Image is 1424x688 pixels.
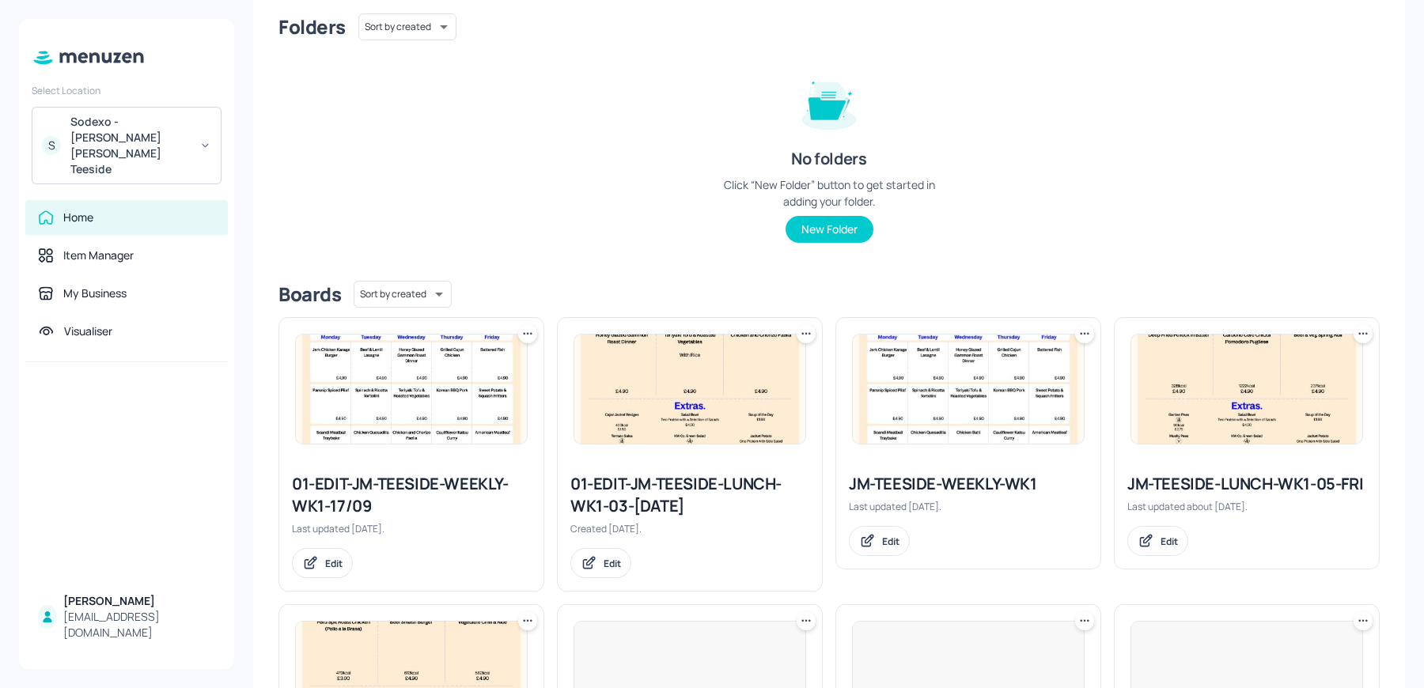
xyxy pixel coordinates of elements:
[849,473,1088,495] div: JM-TEESIDE-WEEKLY-WK1
[325,557,343,570] div: Edit
[63,210,93,225] div: Home
[358,11,456,43] div: Sort by created
[296,335,527,444] img: 2025-09-17-1758101127035v9pt4dfz05.jpeg
[570,473,809,517] div: 01-EDIT-JM-TEESIDE-LUNCH-WK1-03-[DATE]
[849,500,1088,513] div: Last updated [DATE].
[354,278,452,310] div: Sort by created
[1131,335,1362,444] img: 2025-08-07-1754565320536ui4yuh09h1.jpeg
[64,323,112,339] div: Visualiser
[70,114,190,177] div: Sodexo - [PERSON_NAME] [PERSON_NAME] Teeside
[42,136,61,155] div: S
[790,62,869,142] img: folder-empty
[32,84,222,97] div: Select Location
[63,248,134,263] div: Item Manager
[63,285,127,301] div: My Business
[853,335,1084,444] img: 2025-09-15-17579398326155yveigcnbm4.jpeg
[570,522,809,535] div: Created [DATE].
[63,593,215,609] div: [PERSON_NAME]
[1127,473,1366,495] div: JM-TEESIDE-LUNCH-WK1-05-FRI
[710,176,948,210] div: Click “New Folder” button to get started in adding your folder.
[786,216,873,243] button: New Folder
[791,148,866,170] div: No folders
[1161,535,1178,548] div: Edit
[63,609,215,641] div: [EMAIL_ADDRESS][DOMAIN_NAME]
[574,335,805,444] img: 2025-09-17-1758099641170k31tyexahlo.jpeg
[292,473,531,517] div: 01-EDIT-JM-TEESIDE-WEEKLY-WK1-17/09
[292,522,531,535] div: Last updated [DATE].
[882,535,899,548] div: Edit
[278,14,346,40] div: Folders
[1127,500,1366,513] div: Last updated about [DATE].
[278,282,341,307] div: Boards
[604,557,621,570] div: Edit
